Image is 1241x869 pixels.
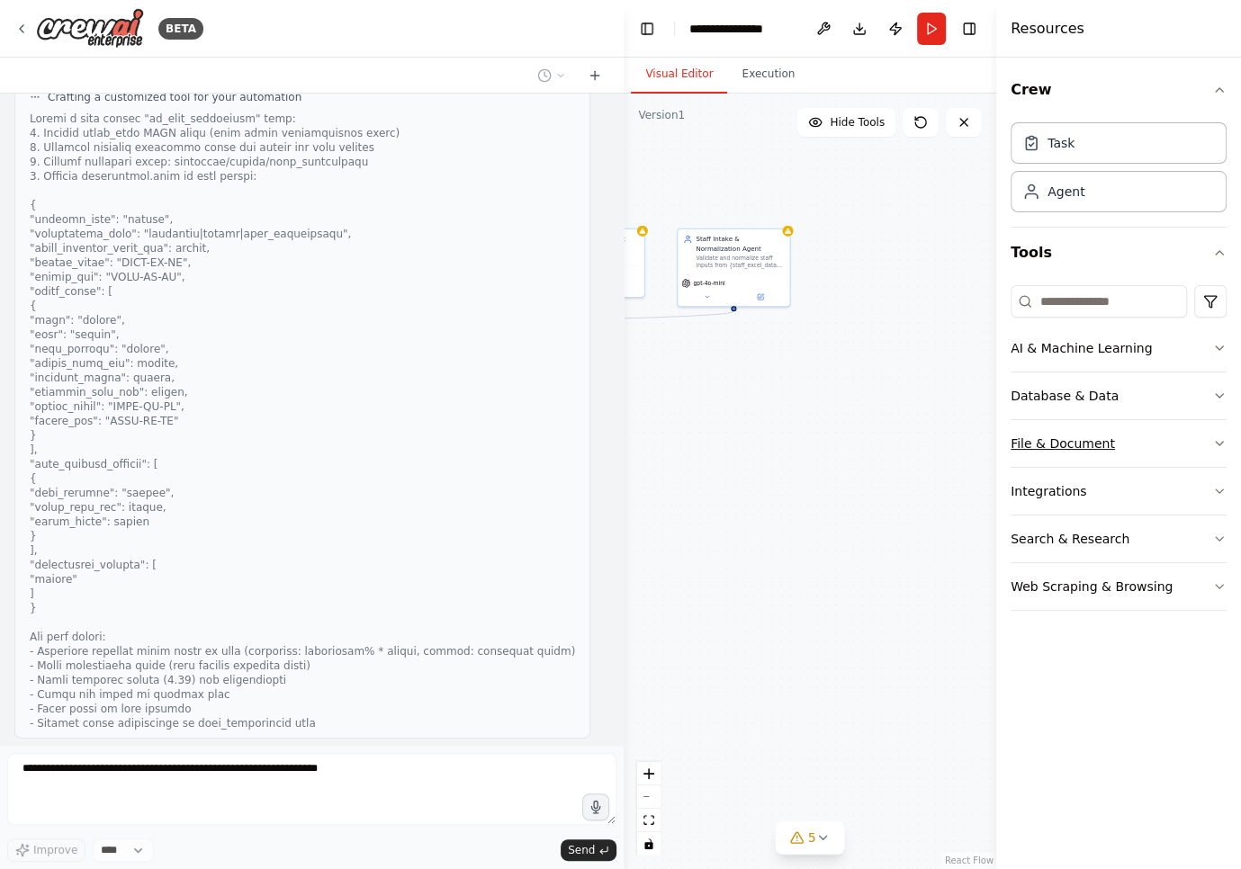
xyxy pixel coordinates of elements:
div: BETA [158,18,203,40]
div: Crew [1011,115,1227,227]
div: Tools [1011,278,1227,625]
button: Start a new chat [580,65,609,86]
div: Validate and normalize staff inputs from {staff_excel_data} for R&D tax credit calculation, detec... [697,255,785,269]
button: Send [561,839,616,861]
span: gpt-4o-mini [694,280,725,287]
div: Agent [1048,183,1084,201]
div: Review & Editing AgentFinalize and tighten application.md for {project_name}, ensuring character ... [532,228,645,298]
button: Improve [7,838,85,862]
div: React Flow controls [637,762,661,856]
button: Integrations [1011,468,1227,515]
span: 5 [808,829,816,847]
div: Version 1 [638,108,685,122]
h4: Resources [1011,18,1084,40]
span: Improve [33,843,77,857]
div: Staff Intake & Normalization AgentValidate and normalize staff inputs from {staff_excel_data} for... [677,228,790,307]
button: Switch to previous chat [530,65,573,86]
button: Execution [727,56,809,94]
button: Database & Data [1011,372,1227,419]
button: Hide left sidebar [634,16,660,41]
button: Visual Editor [631,56,727,94]
button: zoom out [637,785,661,809]
span: Crafting a customized tool for your automation [48,90,301,104]
button: zoom in [637,762,661,785]
a: React Flow attribution [945,856,994,865]
img: Logo [36,8,144,49]
button: Click to speak your automation idea [582,793,609,820]
nav: breadcrumb [689,20,782,38]
button: File & Document [1011,420,1227,467]
span: Send [568,843,595,857]
button: 5 [776,821,845,855]
button: fit view [637,809,661,832]
button: Open in side panel [735,291,787,302]
button: toggle interactivity [637,832,661,856]
button: Hide right sidebar [957,16,982,41]
button: Tools [1011,228,1227,278]
button: Hide Tools [797,108,895,137]
button: Crew [1011,65,1227,115]
button: Web Scraping & Browsing [1011,563,1227,610]
div: Loremi d sita consec "ad_elit_seddoeiusm" temp: 4. Incidid utlab_etdo MAGN aliqu (enim admin veni... [30,112,575,730]
span: Hide Tools [830,115,885,130]
div: Task [1048,134,1075,152]
button: Search & Research [1011,515,1227,562]
button: AI & Machine Learning [1011,325,1227,372]
div: Staff Intake & Normalization Agent [697,235,785,253]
